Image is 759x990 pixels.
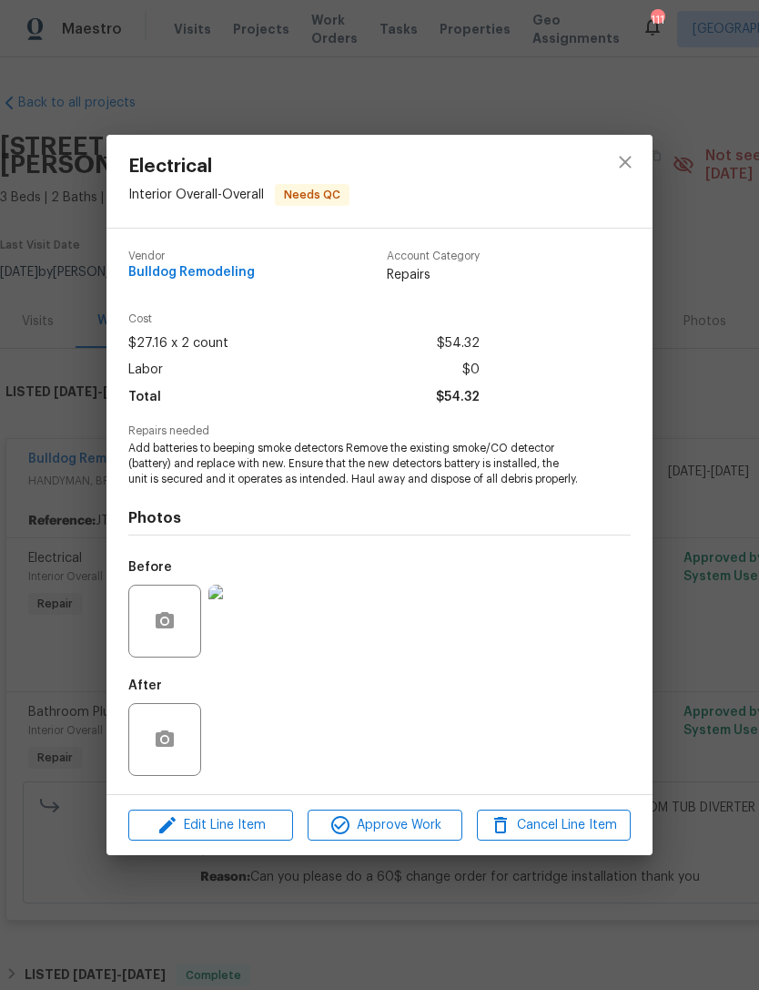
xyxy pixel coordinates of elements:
[603,140,647,184] button: close
[477,810,631,842] button: Cancel Line Item
[128,266,255,280] span: Bulldog Remodeling
[134,814,288,837] span: Edit Line Item
[128,384,161,411] span: Total
[128,679,162,692] h5: After
[128,509,631,527] h4: Photos
[128,250,255,262] span: Vendor
[436,384,480,411] span: $54.32
[128,157,349,177] span: Electrical
[482,814,625,837] span: Cancel Line Item
[128,561,172,574] h5: Before
[308,810,461,842] button: Approve Work
[128,313,480,325] span: Cost
[128,810,293,842] button: Edit Line Item
[128,425,631,437] span: Repairs needed
[277,186,348,204] span: Needs QC
[437,331,480,357] span: $54.32
[128,441,581,486] span: Add batteries to beeping smoke detectors Remove the existing smoke/CO detector (battery) and repl...
[462,357,480,383] span: $0
[128,189,264,201] span: Interior Overall - Overall
[128,357,163,383] span: Labor
[128,331,228,357] span: $27.16 x 2 count
[651,11,663,29] div: 111
[313,814,456,837] span: Approve Work
[387,266,480,284] span: Repairs
[387,250,480,262] span: Account Category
